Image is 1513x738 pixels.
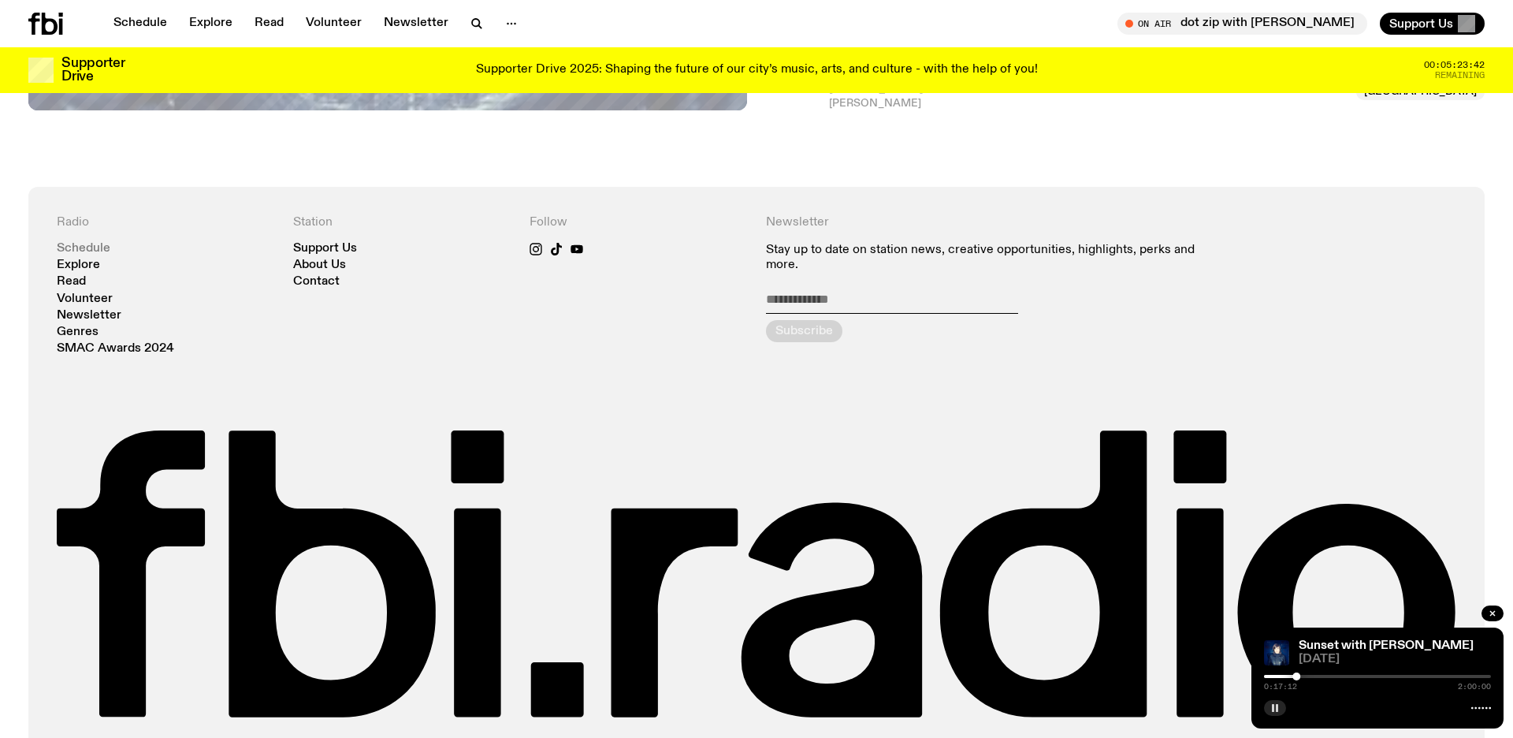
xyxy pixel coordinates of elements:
[1299,639,1474,652] a: Sunset with [PERSON_NAME]
[766,243,1220,273] p: Stay up to date on station news, creative opportunities, highlights, perks and more.
[766,215,1220,230] h4: Newsletter
[296,13,371,35] a: Volunteer
[476,63,1038,77] p: Supporter Drive 2025: Shaping the future of our city’s music, arts, and culture - with the help o...
[374,13,458,35] a: Newsletter
[1117,13,1367,35] button: On Airdot zip with [PERSON_NAME]
[293,243,357,255] a: Support Us
[104,13,177,35] a: Schedule
[1264,683,1297,691] span: 0:17:12
[57,243,110,255] a: Schedule
[1435,71,1485,80] span: Remaining
[293,259,346,271] a: About Us
[57,276,86,288] a: Read
[1389,17,1453,31] span: Support Us
[57,259,100,271] a: Explore
[57,310,121,322] a: Newsletter
[1424,61,1485,69] span: 00:05:23:42
[1380,13,1485,35] button: Support Us
[1458,683,1491,691] span: 2:00:00
[57,293,113,305] a: Volunteer
[829,96,1347,111] span: [PERSON_NAME]
[829,83,924,94] span: [PERSON_NAME]
[245,13,293,35] a: Read
[1299,654,1491,665] span: [DATE]
[57,215,274,230] h4: Radio
[57,343,174,355] a: SMAC Awards 2024
[766,320,842,342] button: Subscribe
[293,215,511,230] h4: Station
[530,215,747,230] h4: Follow
[61,57,125,84] h3: Supporter Drive
[293,276,340,288] a: Contact
[180,13,242,35] a: Explore
[57,326,99,338] a: Genres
